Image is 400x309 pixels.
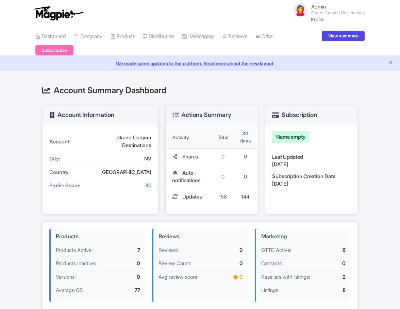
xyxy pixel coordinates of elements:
[212,189,234,205] td: 158
[244,153,247,160] span: 0
[212,165,234,189] td: 0
[261,287,316,294] div: Listings:
[56,234,140,240] h4: Products
[272,131,310,143] div: Name empty
[143,27,174,46] a: Distribution
[56,246,111,254] div: Products Active:
[159,260,213,268] div: Review Count:
[213,260,243,268] div: 0
[56,273,111,281] div: Versions:
[100,182,151,190] div: 80
[74,27,102,46] a: Company
[261,273,316,281] div: Resellers with listings:
[316,246,346,254] div: 6
[111,273,140,281] div: 0
[212,126,234,149] th: Total
[222,27,247,46] a: Reviews
[111,260,140,268] div: 0
[111,287,140,294] div: 77
[316,260,346,268] div: 0
[288,1,365,18] a: Admin Grand Canyon Destinations
[35,45,73,55] a: Subscription
[213,273,243,281] div: 0
[49,155,100,163] div: City:
[212,149,234,165] td: 0
[100,169,151,176] div: [GEOGRAPHIC_DATA]
[261,234,346,240] h4: Marketing
[49,182,100,190] div: Profile Score:
[159,273,213,281] div: Avg review score:
[100,134,151,149] div: Grand Canyon Destinations
[272,180,351,188] div: [DATE]
[316,273,346,281] div: 2
[213,246,243,254] div: 0
[49,111,114,118] h3: Account Information
[32,6,85,21] img: logo-ab69f6fb50320c5b225c76a69d11143b.png
[234,126,256,149] th: 30 days
[111,246,140,254] div: 7
[49,138,100,146] div: Account:
[261,246,316,254] div: GTTD Active:
[49,169,100,176] div: Country:
[244,173,247,180] span: 0
[241,193,249,200] span: 144
[311,3,326,10] span: Admin
[35,27,66,46] a: Dashboard
[316,287,346,294] div: 8
[292,1,309,18] img: avatar_key_member-9c1dde93af8b07d7383eb8b5fb890c87.png
[311,16,324,22] a: Profile
[311,11,365,15] small: Grand Canyon Destinations
[159,234,243,240] h4: Reviews
[182,153,198,160] span: Shares
[167,126,212,149] th: Activity
[56,287,111,294] div: Average QS:
[159,246,213,254] div: Reviews:
[4,60,396,67] a: We made some updates to the platform. Read more about the new layout
[255,27,274,46] a: Other
[182,27,214,46] a: Messaging
[100,155,151,163] div: NV
[272,161,351,169] div: [DATE]
[182,193,202,200] span: Updates
[272,173,351,181] div: Subscription Creation Date
[111,27,134,46] a: Product
[172,111,231,118] h3: Actions Summary
[388,59,393,67] button: Close announcement
[322,31,365,41] a: View summary
[42,86,358,95] h2: Account Summary Dashboard
[172,170,201,184] span: Auto-notifications
[261,260,316,268] div: Contacts:
[272,111,317,118] h3: Subscription
[272,153,351,161] div: Last Updated
[56,260,111,268] div: Products Inactive:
